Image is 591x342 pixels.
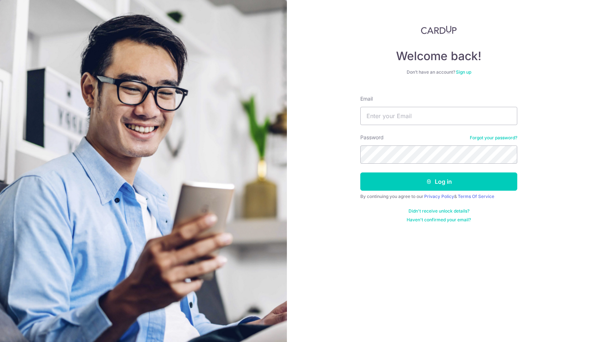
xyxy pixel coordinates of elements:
[360,107,517,125] input: Enter your Email
[458,194,494,199] a: Terms Of Service
[424,194,454,199] a: Privacy Policy
[360,95,373,102] label: Email
[470,135,517,141] a: Forgot your password?
[421,26,457,34] img: CardUp Logo
[360,49,517,63] h4: Welcome back!
[360,134,384,141] label: Password
[360,194,517,199] div: By continuing you agree to our &
[360,172,517,191] button: Log in
[408,208,469,214] a: Didn't receive unlock details?
[407,217,471,223] a: Haven't confirmed your email?
[456,69,471,75] a: Sign up
[360,69,517,75] div: Don’t have an account?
